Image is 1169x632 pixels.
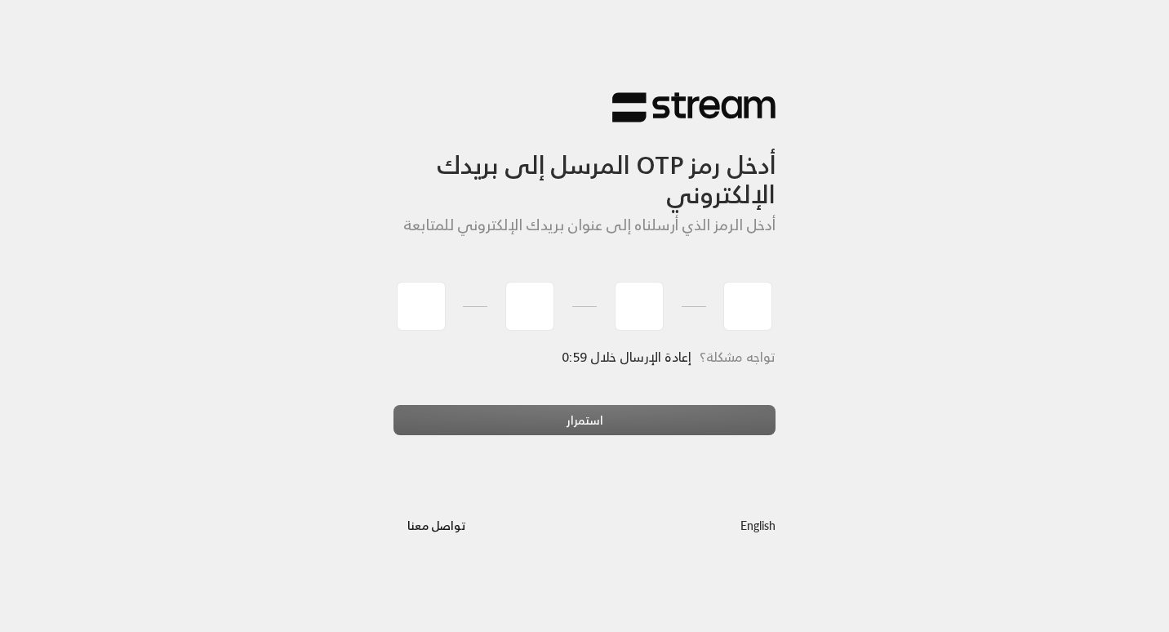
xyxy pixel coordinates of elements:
a: English [740,510,776,540]
img: Stream Logo [612,91,776,123]
button: تواصل معنا [393,510,479,540]
span: إعادة الإرسال خلال 0:59 [562,345,691,368]
h3: أدخل رمز OTP المرسل إلى بريدك الإلكتروني [393,123,776,209]
a: تواصل معنا [393,515,479,536]
span: تواجه مشكلة؟ [700,345,776,368]
h5: أدخل الرمز الذي أرسلناه إلى عنوان بريدك الإلكتروني للمتابعة [393,216,776,234]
